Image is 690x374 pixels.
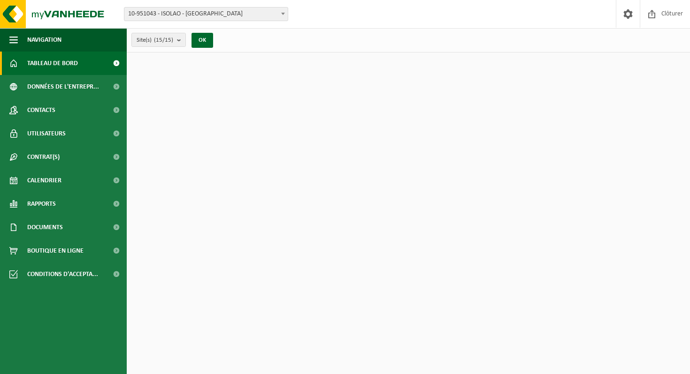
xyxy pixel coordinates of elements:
span: Navigation [27,28,61,52]
span: Site(s) [137,33,173,47]
span: Utilisateurs [27,122,66,145]
span: Calendrier [27,169,61,192]
span: Contrat(s) [27,145,60,169]
span: Rapports [27,192,56,216]
span: Conditions d'accepta... [27,262,98,286]
span: Tableau de bord [27,52,78,75]
span: Données de l'entrepr... [27,75,99,98]
span: Contacts [27,98,55,122]
button: OK [192,33,213,48]
span: Boutique en ligne [27,239,84,262]
span: 10-951043 - ISOLAO - NIVELLES [124,7,288,21]
span: Documents [27,216,63,239]
count: (15/15) [154,37,173,43]
button: Site(s)(15/15) [131,33,186,47]
span: 10-951043 - ISOLAO - NIVELLES [124,7,288,21]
